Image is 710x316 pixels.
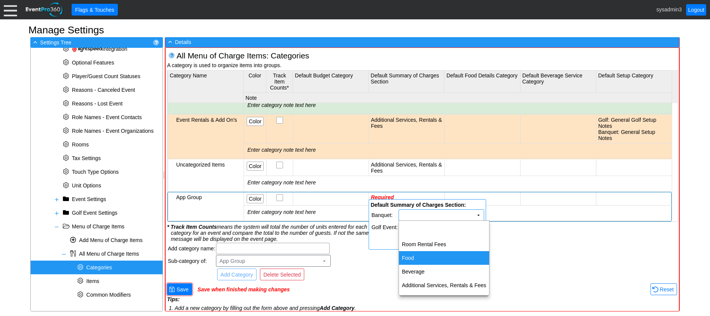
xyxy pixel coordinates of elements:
[247,162,263,170] span: Color
[262,270,302,278] span: Delete Selected
[177,51,266,60] span: All Menu of Charge Items
[247,195,263,203] span: Color
[72,223,125,230] span: Menu of Charge Items
[167,224,394,242] div: means the system will total the number of units entered for each item in this category for an eve...
[399,278,489,292] td: Additional Services, Rentals & Fees
[247,195,263,203] span: Color
[168,255,215,267] td: Sub-category of:
[86,264,112,270] span: Categories
[444,71,520,93] th: Default Food Details Category
[72,45,102,52] img: lightspeed
[72,141,89,148] span: Rooms
[40,39,72,46] span: Settings Tree
[266,71,293,93] th: Track Item Counts*
[176,194,242,200] div: App Group
[247,209,316,215] i: Enter category note text here
[247,118,263,125] span: Color
[371,201,484,209] div: Default Summary of Charges Section:
[167,38,174,45] span: -
[167,62,678,68] div: A category is used to organize items into groups.
[262,271,302,278] span: Delete Selected
[32,39,39,46] span: -
[72,169,119,175] span: Touch Type Options
[167,296,180,302] span: Tips:
[72,87,135,93] span: Reasons - Canceled Event
[399,265,489,278] td: Beverage
[369,199,486,250] div: gems_admin_menuDetailCategoryEditor_0
[244,93,672,103] th: Note
[169,285,190,293] span: Save
[72,182,101,189] span: Unit Options
[176,162,242,168] div: Uncategorized Items
[74,6,116,14] span: Flags & Touches
[72,73,141,79] span: Player/Guest Count Statuses
[72,60,114,66] span: Optional Features
[686,4,706,16] a: Logout
[79,251,139,257] span: All Menu of Charge Items
[247,179,316,186] i: Enter category note text here
[369,71,444,93] th: Default Summary of Charges Section
[596,115,672,143] td: Golf: General Golf Setup Notes Banquet: General Setup Notes
[399,220,490,296] div: dijit_form_Select_0_menu
[177,51,669,60] div: : Categories
[596,71,672,93] th: Default Setup Category
[658,286,676,293] span: Reset
[399,251,489,265] td: Food
[371,209,397,221] td: Banquet:
[293,71,369,93] th: Default Budget Category
[218,257,320,265] span: App Group
[28,25,682,35] h1: Manage Settings
[72,128,154,134] span: Role Names - Event Organizations
[79,237,142,243] span: Add Menu of Charge Items
[369,160,444,176] td: Additional Services, Rentals & Fees
[168,243,215,254] td: Add category name:
[657,6,682,12] span: sysadmin3
[167,224,217,230] b: * Track Item Counts
[167,71,243,103] th: Category Name
[320,305,355,311] i: Add Category
[371,222,397,233] td: Golf Event:
[72,196,106,202] span: Event Settings
[72,210,117,216] span: Golf Event Settings
[175,304,678,312] li: Add a new category by filling out the form above and pressing .
[72,101,123,107] span: Reasons - Lost Event
[86,292,131,298] span: Common Modifiers
[72,114,142,120] span: Role Names - Event Contacts
[218,257,327,265] span: App Group
[399,224,489,237] tr: &nbsp;
[520,71,596,93] th: Default Beverage Service Category
[652,285,676,293] span: Reset
[369,115,444,143] td: Additional Services, Rentals & Fees
[197,286,290,292] span: Save when finished making changes
[219,270,255,278] span: Add Category
[72,155,101,161] span: Tax Settings
[244,71,266,93] th: Color
[247,147,316,153] i: Enter category note text here
[72,46,127,52] span: Integration
[4,3,17,16] div: Menu: Click or 'Crtl+M' to toggle menu open/close
[86,278,99,284] span: Items
[247,117,263,125] span: Color
[25,1,64,18] img: EventPro360
[247,102,316,108] i: Enter category note text here
[175,286,190,293] span: Save
[219,271,255,278] span: Add Category
[371,194,394,200] span: Required
[175,39,191,45] span: Details
[176,117,242,123] div: Event Rentals & Add On's
[399,237,489,251] td: Room Rental Fees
